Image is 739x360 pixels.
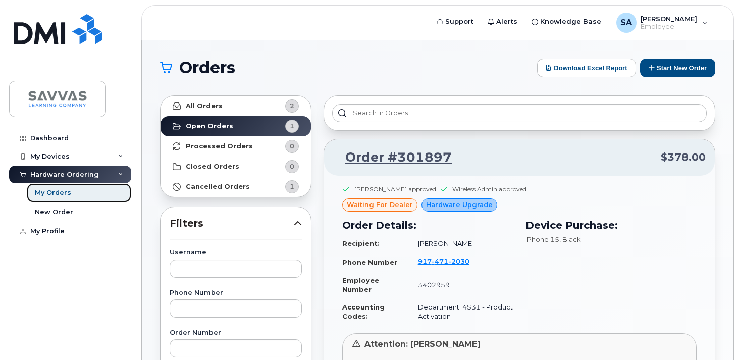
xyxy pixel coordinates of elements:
div: Wireless Admin approved [452,185,526,193]
a: Cancelled Orders1 [161,177,311,197]
span: Orders [179,60,235,75]
span: Filters [170,216,294,231]
span: Attention: [PERSON_NAME] [364,339,481,349]
button: Download Excel Report [537,59,636,77]
span: Hardware Upgrade [426,200,493,210]
strong: Closed Orders [186,163,239,171]
td: [PERSON_NAME] [409,235,513,252]
span: 1 [290,182,294,191]
a: All Orders2 [161,96,311,116]
a: Processed Orders0 [161,136,311,157]
label: Username [170,249,302,256]
strong: Processed Orders [186,142,253,150]
a: Closed Orders0 [161,157,311,177]
strong: Recipient: [342,239,380,247]
td: Department: 4S31 - Product Activation [409,298,513,325]
strong: Phone Number [342,258,397,266]
strong: All Orders [186,102,223,110]
label: Phone Number [170,290,302,296]
input: Search in orders [332,104,707,122]
span: 0 [290,141,294,151]
span: waiting for dealer [347,200,413,210]
span: 471 [432,257,448,265]
span: 0 [290,162,294,171]
span: iPhone 15 [525,235,559,243]
a: Open Orders1 [161,116,311,136]
strong: Open Orders [186,122,233,130]
span: 1 [290,121,294,131]
strong: Cancelled Orders [186,183,250,191]
h3: Order Details: [342,218,513,233]
span: 2 [290,101,294,111]
div: [PERSON_NAME] approved [354,185,436,193]
a: Order #301897 [333,148,452,167]
td: 3402959 [409,272,513,298]
strong: Accounting Codes: [342,303,385,321]
iframe: Messenger Launcher [695,316,731,352]
span: 917 [418,257,469,265]
label: Order Number [170,330,302,336]
a: 9174712030 [418,257,482,265]
strong: Employee Number [342,276,379,294]
span: $378.00 [661,150,706,165]
span: , Black [559,235,581,243]
span: 2030 [448,257,469,265]
h3: Device Purchase: [525,218,697,233]
button: Start New Order [640,59,715,77]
